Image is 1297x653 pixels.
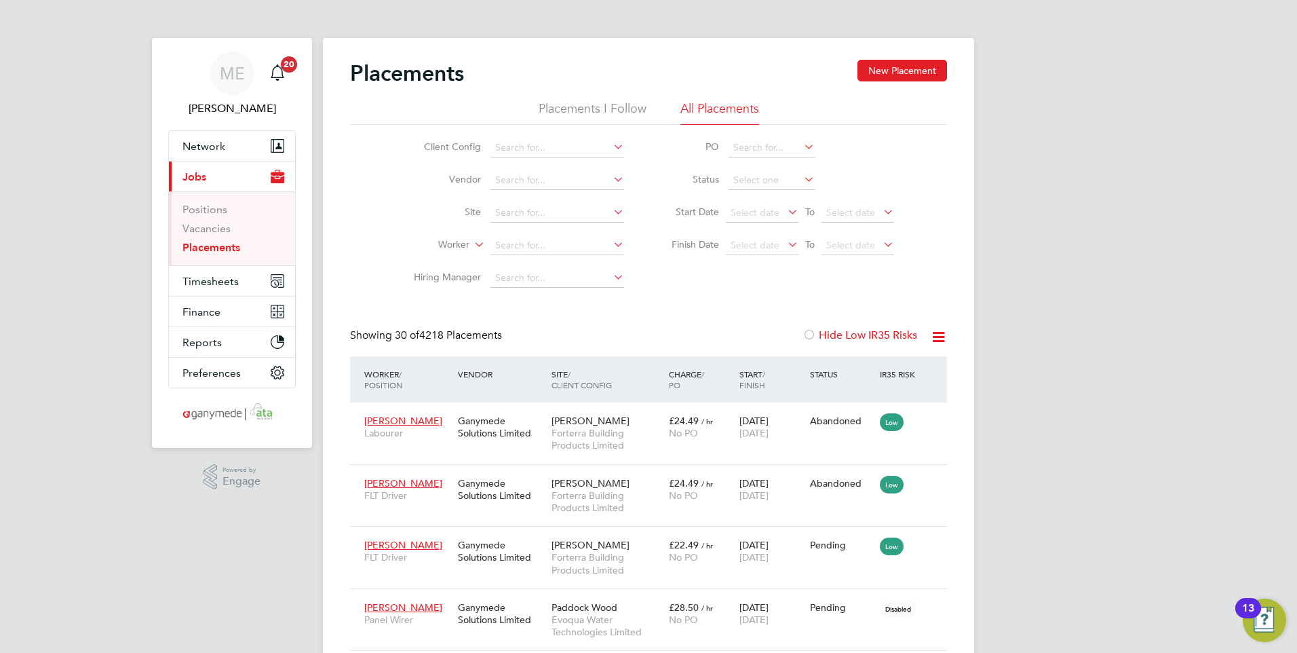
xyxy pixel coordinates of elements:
button: Reports [169,327,295,357]
label: Hiring Manager [403,271,481,283]
span: [PERSON_NAME] [551,539,630,551]
span: Jobs [182,170,206,183]
div: Vendor [454,362,548,386]
span: Low [880,413,904,431]
span: [PERSON_NAME] [551,477,630,489]
a: 20 [264,52,291,95]
span: Panel Wirer [364,614,451,626]
span: / hr [701,416,713,426]
div: Ganymede Solutions Limited [454,532,548,570]
span: [DATE] [739,427,769,439]
input: Search for... [490,138,624,157]
a: ME[PERSON_NAME] [168,52,296,117]
label: Vendor [403,173,481,185]
button: Finance [169,297,295,326]
span: Powered by [222,464,260,476]
div: 13 [1242,608,1254,626]
div: Charge [665,362,736,397]
li: All Placements [680,100,759,125]
span: / Position [364,369,402,390]
div: IR35 Risk [876,362,923,386]
label: Client Config [403,141,481,153]
span: [PERSON_NAME] [364,601,442,614]
a: [PERSON_NAME]FLT DriverGanymede Solutions Limited[PERSON_NAME]Forterra Building Products Limited£... [361,531,947,543]
span: [PERSON_NAME] [551,415,630,427]
div: [DATE] [736,470,807,508]
span: / hr [701,479,713,489]
span: No PO [669,427,698,439]
div: Status [807,362,877,386]
span: / Finish [739,369,765,390]
div: Pending [810,539,874,551]
a: [PERSON_NAME]FLT DriverGanymede Solutions Limited[PERSON_NAME]Forterra Building Products Limited£... [361,470,947,481]
li: Placements I Follow [539,100,646,125]
span: Preferences [182,367,241,379]
span: 20 [281,56,297,73]
a: Positions [182,203,227,216]
label: Site [403,206,481,218]
span: No PO [669,614,698,626]
span: 4218 Placements [395,329,502,342]
span: Low [880,538,904,555]
span: No PO [669,551,698,563]
span: Reports [182,336,222,349]
span: Paddock Wood [551,601,617,614]
h2: Placements [350,60,464,87]
span: Low [880,476,904,493]
label: PO [658,141,719,153]
span: Network [182,140,225,153]
a: Placements [182,241,240,254]
span: £22.49 [669,539,699,551]
span: Forterra Building Products Limited [551,427,662,451]
input: Search for... [490,171,624,190]
div: Start [736,362,807,397]
a: [PERSON_NAME]LabourerGanymede Solutions Limited[PERSON_NAME]Forterra Building Products Limited£24... [361,407,947,419]
button: New Placement [857,60,947,81]
div: Abandoned [810,477,874,489]
span: £24.49 [669,477,699,489]
div: Ganymede Solutions Limited [454,408,548,446]
div: Ganymede Solutions Limited [454,470,548,508]
button: Network [169,131,295,161]
span: Select date [826,239,875,251]
label: Finish Date [658,238,719,250]
input: Search for... [490,269,624,288]
div: Worker [361,362,454,397]
div: Ganymede Solutions Limited [454,595,548,633]
span: [DATE] [739,551,769,563]
input: Select one [729,171,815,190]
span: £28.50 [669,601,699,614]
span: FLT Driver [364,489,451,502]
span: Select date [826,206,875,219]
span: Forterra Building Products Limited [551,551,662,576]
a: Go to home page [168,402,296,424]
span: Select date [731,206,779,219]
label: Status [658,173,719,185]
span: Labourer [364,427,451,439]
label: Start Date [658,206,719,218]
div: Showing [350,329,505,343]
a: Vacancies [182,222,231,235]
div: Site [548,362,665,397]
input: Search for... [490,204,624,223]
span: [DATE] [739,489,769,502]
span: ME [220,64,245,82]
img: ganymedesolutions-logo-retina.png [179,402,286,424]
div: Pending [810,601,874,614]
span: FLT Driver [364,551,451,563]
div: [DATE] [736,532,807,570]
a: Powered byEngage [204,464,261,490]
div: Abandoned [810,415,874,427]
span: Engage [222,476,260,487]
span: To [801,236,819,253]
label: Worker [391,238,469,252]
span: Timesheets [182,275,239,288]
span: Disabled [880,600,916,618]
span: Evoqua Water Technologies Limited [551,614,662,638]
span: / PO [669,369,704,390]
div: [DATE] [736,595,807,633]
span: [DATE] [739,614,769,626]
input: Search for... [490,236,624,255]
button: Jobs [169,162,295,191]
button: Timesheets [169,266,295,296]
